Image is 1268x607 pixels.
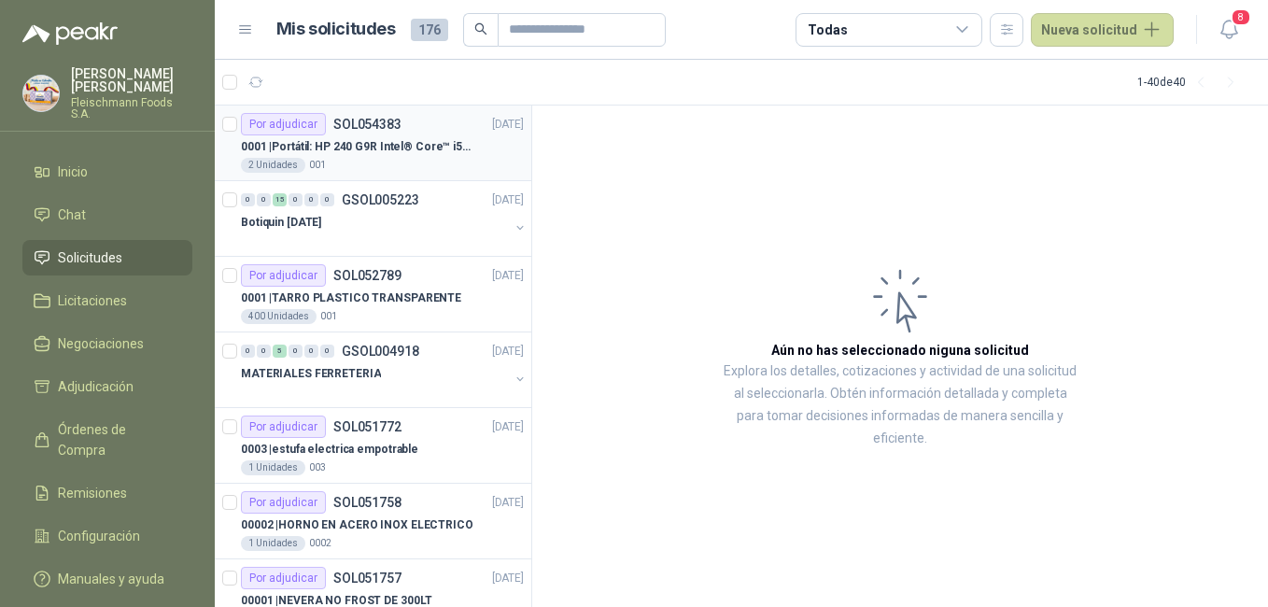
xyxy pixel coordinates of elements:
[1031,13,1174,47] button: Nueva solicitud
[309,536,331,551] p: 0002
[22,326,192,361] a: Negociaciones
[492,343,524,360] p: [DATE]
[241,340,528,400] a: 0 0 5 0 0 0 GSOL004918[DATE] MATERIALES FERRETERIA
[22,240,192,275] a: Solicitudes
[215,257,531,332] a: Por adjudicarSOL052789[DATE] 0001 |TARRO PLASTICO TRANSPARENTE400 Unidades001
[241,264,326,287] div: Por adjudicar
[492,116,524,134] p: [DATE]
[22,412,192,468] a: Órdenes de Compra
[474,22,487,35] span: search
[257,345,271,358] div: 0
[22,22,118,45] img: Logo peakr
[71,97,192,120] p: Fleischmann Foods S.A.
[492,418,524,436] p: [DATE]
[58,247,122,268] span: Solicitudes
[241,289,461,307] p: 0001 | TARRO PLASTICO TRANSPARENTE
[276,16,396,43] h1: Mis solicitudes
[58,333,144,354] span: Negociaciones
[304,345,318,358] div: 0
[333,496,402,509] p: SOL051758
[241,138,473,156] p: 0001 | Portátil: HP 240 G9R Intel® Core™ i5-1335U
[241,193,255,206] div: 0
[309,460,326,475] p: 003
[320,309,337,324] p: 001
[58,205,86,225] span: Chat
[241,345,255,358] div: 0
[22,154,192,190] a: Inicio
[241,416,326,438] div: Por adjudicar
[492,267,524,285] p: [DATE]
[492,570,524,587] p: [DATE]
[241,441,418,459] p: 0003 | estufa electrica empotrable
[289,345,303,358] div: 0
[808,20,847,40] div: Todas
[241,365,381,383] p: MATERIALES FERRETERIA
[241,536,305,551] div: 1 Unidades
[241,516,473,534] p: 00002 | HORNO EN ACERO INOX ELECTRICO
[771,340,1029,360] h3: Aún no has seleccionado niguna solicitud
[58,526,140,546] span: Configuración
[492,494,524,512] p: [DATE]
[333,572,402,585] p: SOL051757
[257,193,271,206] div: 0
[241,113,326,135] div: Por adjudicar
[215,484,531,559] a: Por adjudicarSOL051758[DATE] 00002 |HORNO EN ACERO INOX ELECTRICO1 Unidades0002
[23,76,59,111] img: Company Logo
[58,162,88,182] span: Inicio
[58,483,127,503] span: Remisiones
[22,561,192,597] a: Manuales y ayuda
[719,360,1081,450] p: Explora los detalles, cotizaciones y actividad de una solicitud al seleccionarla. Obtén informaci...
[342,345,419,358] p: GSOL004918
[241,214,321,232] p: Botiquin [DATE]
[1137,67,1246,97] div: 1 - 40 de 40
[71,67,192,93] p: [PERSON_NAME] [PERSON_NAME]
[22,475,192,511] a: Remisiones
[22,283,192,318] a: Licitaciones
[241,189,528,248] a: 0 0 15 0 0 0 GSOL005223[DATE] Botiquin [DATE]
[289,193,303,206] div: 0
[492,191,524,209] p: [DATE]
[22,197,192,233] a: Chat
[304,193,318,206] div: 0
[309,158,326,173] p: 001
[58,376,134,397] span: Adjudicación
[241,491,326,514] div: Por adjudicar
[241,460,305,475] div: 1 Unidades
[273,193,287,206] div: 15
[320,345,334,358] div: 0
[411,19,448,41] span: 176
[215,106,531,181] a: Por adjudicarSOL054383[DATE] 0001 |Portátil: HP 240 G9R Intel® Core™ i5-1335U2 Unidades001
[1212,13,1246,47] button: 8
[215,408,531,484] a: Por adjudicarSOL051772[DATE] 0003 |estufa electrica empotrable1 Unidades003
[22,369,192,404] a: Adjudicación
[273,345,287,358] div: 5
[241,309,317,324] div: 400 Unidades
[241,567,326,589] div: Por adjudicar
[333,420,402,433] p: SOL051772
[58,290,127,311] span: Licitaciones
[241,158,305,173] div: 2 Unidades
[1231,8,1251,26] span: 8
[333,118,402,131] p: SOL054383
[58,569,164,589] span: Manuales y ayuda
[58,419,175,460] span: Órdenes de Compra
[320,193,334,206] div: 0
[333,269,402,282] p: SOL052789
[342,193,419,206] p: GSOL005223
[22,518,192,554] a: Configuración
